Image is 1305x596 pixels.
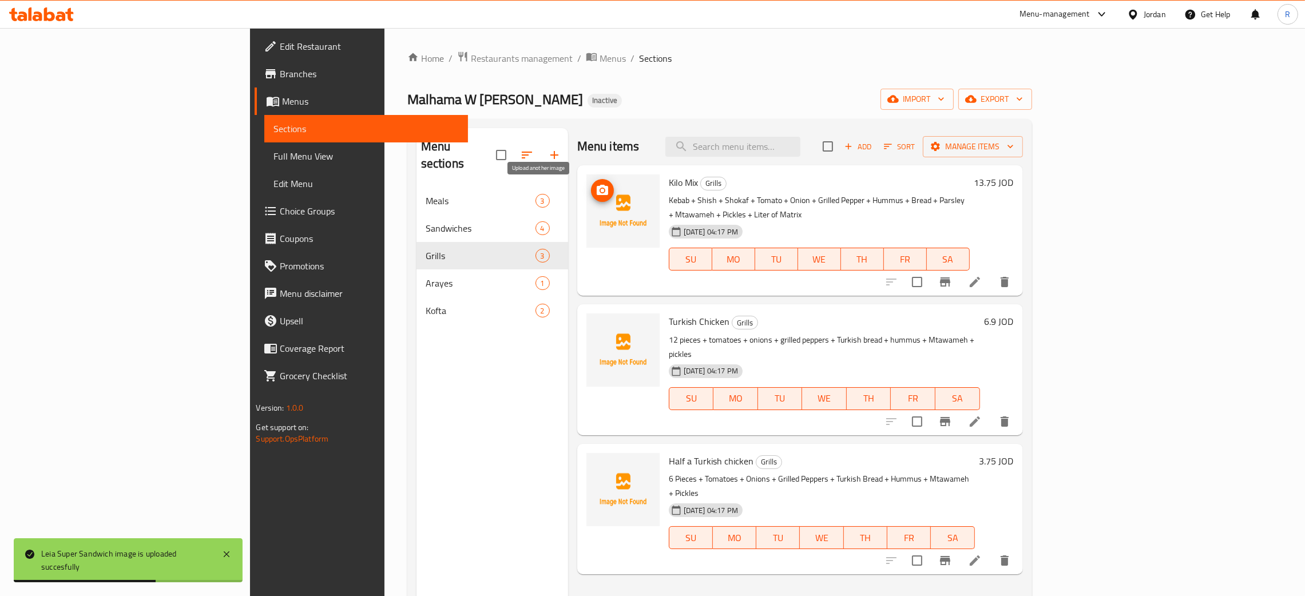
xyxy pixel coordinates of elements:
[851,390,887,407] span: TH
[407,51,1032,66] nav: breadcrumb
[586,313,660,387] img: Turkish Chicken
[931,547,959,574] button: Branch-specific-item
[41,547,211,573] div: Leia Super Sandwich image is uploaded succesfully
[536,276,550,290] div: items
[273,122,459,136] span: Sections
[713,526,756,549] button: MO
[905,410,929,434] span: Select to update
[417,214,568,242] div: Sandwiches4
[255,335,468,362] a: Coverage Report
[931,251,965,268] span: SA
[940,390,975,407] span: SA
[489,143,513,167] span: Select all sections
[255,33,468,60] a: Edit Restaurant
[426,249,536,263] span: Grills
[927,248,970,271] button: SA
[417,187,568,214] div: Meals3
[588,94,622,108] div: Inactive
[255,225,468,252] a: Coupons
[457,51,573,66] a: Restaurants management
[932,140,1014,154] span: Manage items
[669,248,712,271] button: SU
[935,530,970,546] span: SA
[426,221,536,235] span: Sandwiches
[286,400,304,415] span: 1.0.0
[843,140,874,153] span: Add
[536,194,550,208] div: items
[669,387,713,410] button: SU
[280,341,459,355] span: Coverage Report
[669,526,713,549] button: SU
[884,248,927,271] button: FR
[669,452,753,470] span: Half a Turkish chicken
[905,270,929,294] span: Select to update
[264,170,468,197] a: Edit Menu
[669,472,975,500] p: 6 Pieces + Tomatoes + Onions + Grilled Peppers + Turkish Bread + Hummus + Mtawameh + Pickles
[280,259,459,273] span: Promotions
[273,177,459,190] span: Edit Menu
[931,408,959,435] button: Branch-specific-item
[803,251,836,268] span: WE
[763,390,798,407] span: TU
[1285,8,1290,21] span: R
[417,269,568,297] div: Arayes1
[426,304,536,317] span: Kofta
[577,51,581,65] li: /
[256,431,328,446] a: Support.OpsPlatform
[577,138,640,155] h2: Menu items
[586,453,660,526] img: Half a Turkish chicken
[536,278,549,289] span: 1
[760,251,794,268] span: TU
[985,313,1014,329] h6: 6.9 JOD
[887,526,931,549] button: FR
[255,307,468,335] a: Upsell
[280,369,459,383] span: Grocery Checklist
[280,287,459,300] span: Menu disclaimer
[713,387,758,410] button: MO
[881,138,918,156] button: Sort
[891,387,935,410] button: FR
[979,453,1014,469] h6: 3.75 JOD
[756,455,782,469] div: Grills
[816,134,840,158] span: Select section
[968,275,982,289] a: Edit menu item
[255,280,468,307] a: Menu disclaimer
[541,141,568,169] button: Add section
[880,89,954,110] button: import
[407,86,583,112] span: Malhama W [PERSON_NAME]
[280,67,459,81] span: Branches
[426,194,536,208] span: Meals
[513,141,541,169] span: Sort sections
[536,223,549,234] span: 4
[280,314,459,328] span: Upsell
[679,505,743,516] span: [DATE] 04:17 PM
[802,387,847,410] button: WE
[846,251,879,268] span: TH
[273,149,459,163] span: Full Menu View
[800,526,843,549] button: WE
[588,96,622,105] span: Inactive
[679,227,743,237] span: [DATE] 04:17 PM
[256,400,284,415] span: Version:
[536,305,549,316] span: 2
[417,182,568,329] nav: Menu sections
[280,39,459,53] span: Edit Restaurant
[701,177,726,190] span: Grills
[758,387,803,410] button: TU
[876,138,923,156] span: Sort items
[639,51,672,65] span: Sections
[717,530,752,546] span: MO
[674,251,708,268] span: SU
[991,547,1018,574] button: delete
[264,142,468,170] a: Full Menu View
[674,530,708,546] span: SU
[669,333,980,361] p: 12 pieces + tomatoes + onions + grilled peppers + Turkish bread + hummus + Mtawameh + pickles
[958,89,1032,110] button: export
[630,51,634,65] li: /
[1020,7,1090,21] div: Menu-management
[255,60,468,88] a: Branches
[600,51,626,65] span: Menus
[586,174,660,248] img: Kilo Mix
